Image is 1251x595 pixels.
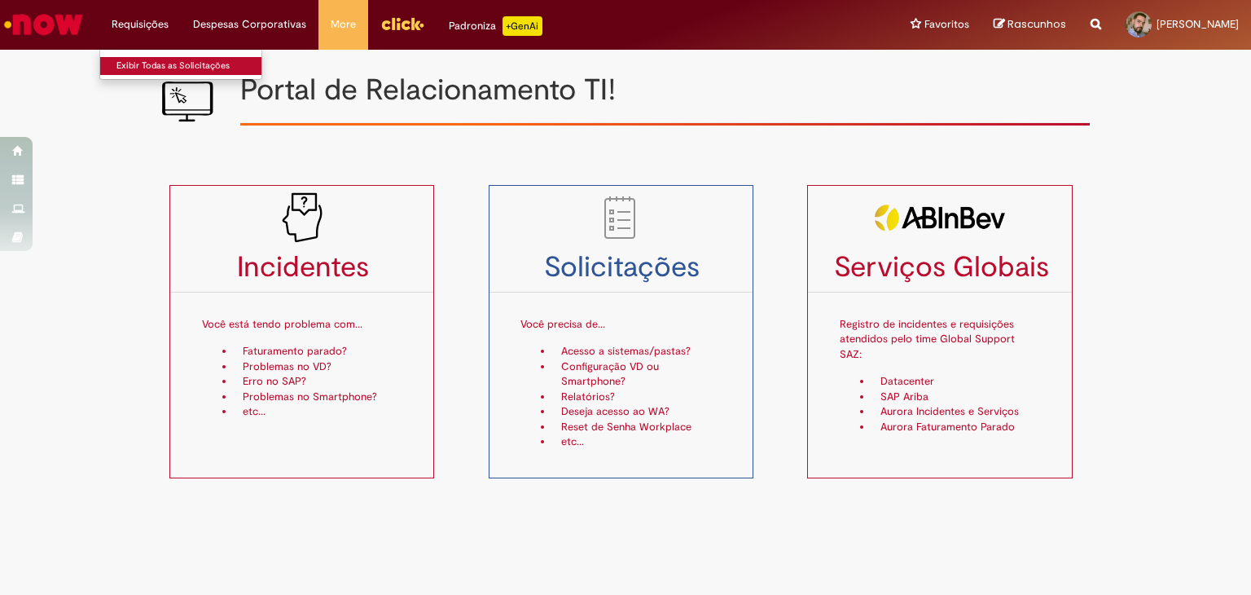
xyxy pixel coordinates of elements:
a: Exibir Todas as Solicitações [100,57,279,75]
p: Você está tendo problema com... [202,297,402,336]
li: Reset de Senha Workplace [553,420,721,435]
li: Acesso a sistemas/pastas? [553,344,721,359]
span: [PERSON_NAME] [1157,17,1239,31]
span: Requisições [112,16,169,33]
h3: Incidentes [170,252,433,284]
li: Erro no SAP? [235,374,402,390]
li: SAP Ariba [872,390,1040,405]
img: IT_portal_V2.png [161,74,213,126]
img: servicosglobais2.png [875,192,1005,244]
span: More [331,16,356,33]
img: ServiceNow [2,8,86,41]
li: Faturamento parado? [235,344,402,359]
img: click_logo_yellow_360x200.png [380,11,424,36]
li: Aurora Faturamento Parado [872,420,1040,435]
a: Rascunhos [994,17,1066,33]
p: Registro de incidentes e requisições atendidos pelo time Global Support SAZ: [840,297,1040,366]
p: +GenAi [503,16,542,36]
div: Padroniza [449,16,542,36]
h3: Serviços Globais [808,252,1071,284]
span: Rascunhos [1007,16,1066,32]
p: Você precisa de... [520,297,721,336]
li: Aurora Incidentes e Serviços [872,404,1040,420]
li: Configuração VD ou Smartphone? [553,359,721,390]
li: Problemas no VD? [235,359,402,375]
span: Despesas Corporativas [193,16,306,33]
span: Favoritos [924,16,969,33]
h1: Portal de Relacionamento TI! [240,74,1090,107]
h3: Solicitações [489,252,753,284]
li: Problemas no Smartphone? [235,390,402,405]
li: etc... [235,404,402,420]
li: Datacenter [872,374,1040,390]
ul: Requisições [99,49,262,80]
li: etc... [553,434,721,450]
li: Relatórios? [553,390,721,405]
img: problem_it_V2.png [276,192,328,244]
img: to_do_list.png [595,192,647,244]
li: Deseja acesso ao WA? [553,404,721,420]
